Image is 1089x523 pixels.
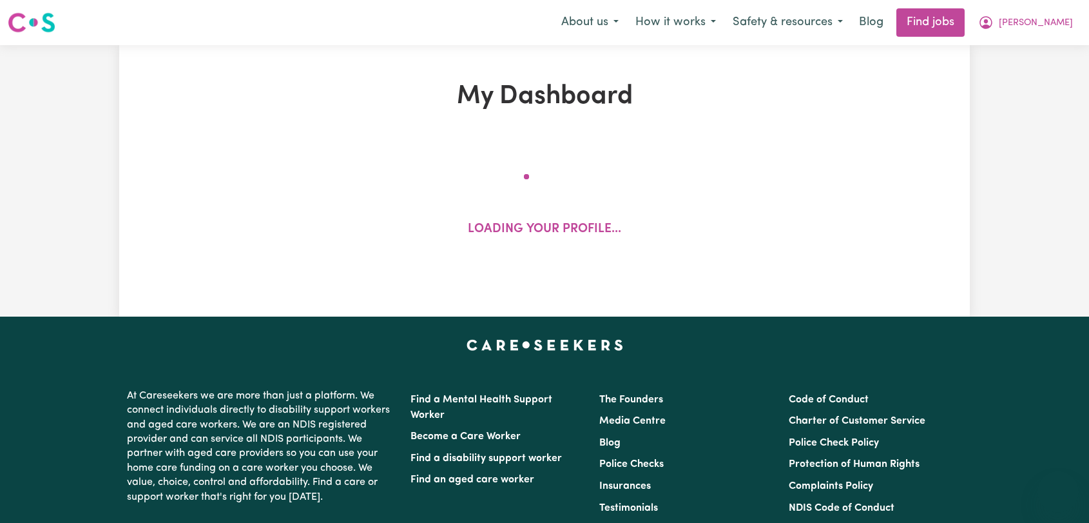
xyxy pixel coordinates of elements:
[599,416,666,426] a: Media Centre
[467,340,623,350] a: Careseekers home page
[599,481,651,491] a: Insurances
[410,431,521,442] a: Become a Care Worker
[789,503,894,513] a: NDIS Code of Conduct
[789,481,873,491] a: Complaints Policy
[599,438,621,448] a: Blog
[468,221,621,239] p: Loading your profile...
[999,16,1073,30] span: [PERSON_NAME]
[789,459,920,469] a: Protection of Human Rights
[970,9,1081,36] button: My Account
[269,81,820,112] h1: My Dashboard
[724,9,851,36] button: Safety & resources
[1037,471,1079,513] iframe: Button to launch messaging window
[627,9,724,36] button: How it works
[851,8,891,37] a: Blog
[599,503,658,513] a: Testimonials
[789,395,869,405] a: Code of Conduct
[8,11,55,34] img: Careseekers logo
[789,416,925,426] a: Charter of Customer Service
[599,459,664,469] a: Police Checks
[127,384,395,509] p: At Careseekers we are more than just a platform. We connect individuals directly to disability su...
[410,475,534,485] a: Find an aged care worker
[599,395,663,405] a: The Founders
[410,453,562,464] a: Find a disability support worker
[8,8,55,37] a: Careseekers logo
[410,395,552,420] a: Find a Mental Health Support Worker
[896,8,965,37] a: Find jobs
[789,438,879,448] a: Police Check Policy
[553,9,627,36] button: About us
